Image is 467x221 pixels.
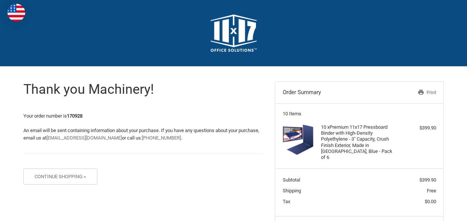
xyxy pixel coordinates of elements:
span: Subtotal [283,177,300,183]
h3: Order Summary [283,89,386,96]
span: Tax [283,199,290,204]
strong: 170928 [67,113,82,119]
a: Print [386,89,436,96]
span: Shipping [283,188,301,193]
img: 11x17.com [211,15,257,52]
img: duty and tax information for United States [7,4,25,22]
h3: 10 Items [283,111,436,117]
h4: 10 x Premium 11x17 Pressboard Binder with High-Density Polyethylene - 3" Capacity, Crush Finish E... [321,124,396,161]
a: [PHONE_NUMBER] [142,135,181,141]
span: Your order number is [23,113,82,119]
div: $399.90 [398,124,436,132]
span: $0.00 [425,199,436,204]
span: An email will be sent containing information about your purchase. If you have any questions about... [23,128,259,141]
a: [EMAIL_ADDRESS][DOMAIN_NAME] [46,135,122,141]
span: Free [427,188,436,193]
span: $399.90 [419,177,436,183]
h1: Thank you Machinery! [23,81,264,98]
button: Continue Shopping » [23,169,97,185]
